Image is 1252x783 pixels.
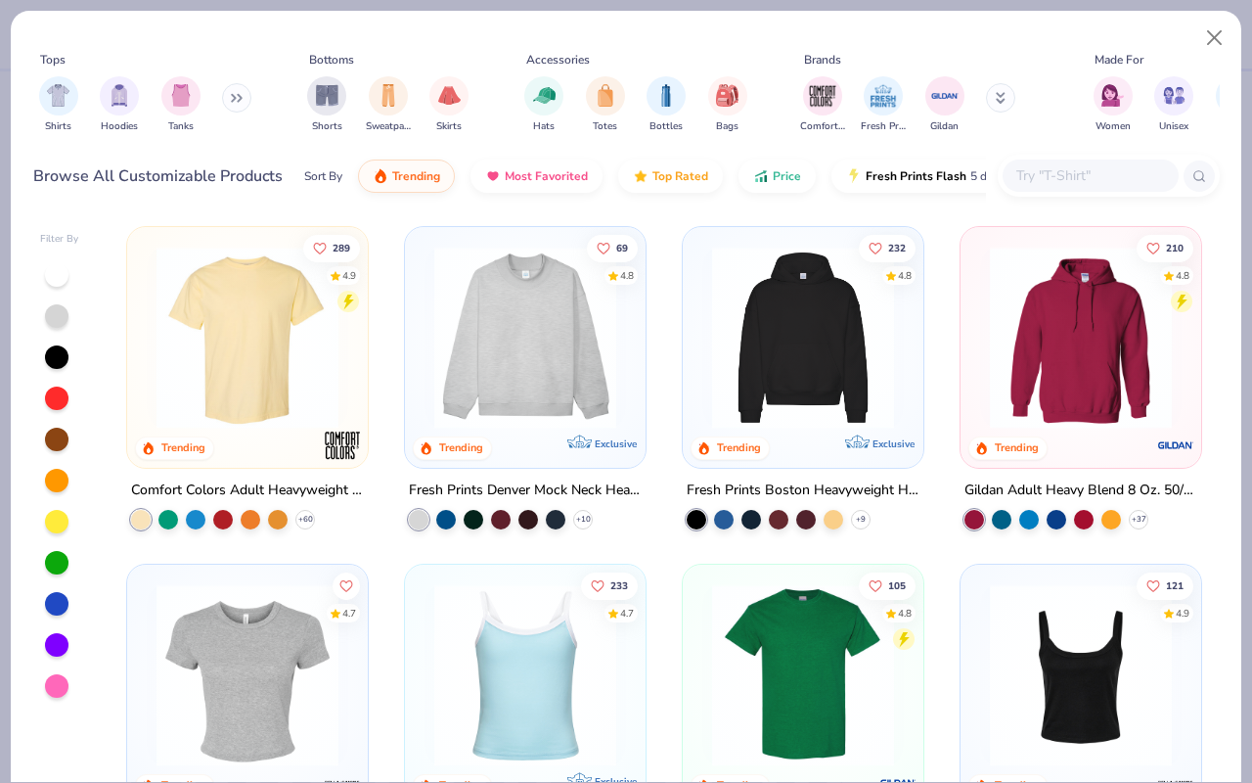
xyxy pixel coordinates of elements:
[859,234,916,261] button: Like
[1154,76,1193,134] button: filter button
[323,426,362,465] img: Comfort Colors logo
[903,247,1104,429] img: d4a37e75-5f2b-4aef-9a6e-23330c63bbc0
[1014,164,1165,187] input: Try "T-Shirt"
[964,479,1197,503] div: Gildan Adult Heavy Blend 8 Oz. 50/50 Hooded Sweatshirt
[334,572,361,599] button: Like
[392,168,440,184] span: Trending
[652,168,708,184] span: Top Rated
[593,119,617,134] span: Totes
[1101,84,1124,107] img: Women Image
[33,164,283,188] div: Browse All Customizable Products
[1154,76,1193,134] div: filter for Unisex
[586,76,625,134] button: filter button
[872,438,915,450] span: Exclusive
[101,119,138,134] span: Hoodies
[39,76,78,134] div: filter for Shirts
[485,168,501,184] img: most_fav.gif
[40,232,79,247] div: Filter By
[620,268,634,283] div: 4.8
[378,84,399,107] img: Sweatpants Image
[1094,76,1133,134] button: filter button
[1176,606,1189,621] div: 4.9
[800,76,845,134] button: filter button
[859,572,916,599] button: Like
[856,514,866,526] span: + 9
[970,165,1043,188] span: 5 day delivery
[309,51,354,69] div: Bottoms
[343,606,357,621] div: 4.7
[168,119,194,134] span: Tanks
[898,606,912,621] div: 4.8
[366,119,411,134] span: Sweatpants
[808,81,837,111] img: Comfort Colors Image
[524,76,563,134] button: filter button
[1155,426,1194,465] img: Gildan logo
[888,243,906,253] span: 232
[618,160,723,193] button: Top Rated
[147,584,348,766] img: aa15adeb-cc10-480b-b531-6e6e449d5067
[702,584,904,766] img: db319196-8705-402d-8b46-62aaa07ed94f
[930,81,960,111] img: Gildan Image
[925,76,964,134] div: filter for Gildan
[429,76,469,134] button: filter button
[980,584,1182,766] img: 8af284bf-0d00-45ea-9003-ce4b9a3194ad
[40,51,66,69] div: Tops
[170,84,192,107] img: Tanks Image
[866,168,966,184] span: Fresh Prints Flash
[800,119,845,134] span: Comfort Colors
[161,76,201,134] button: filter button
[1166,580,1184,590] span: 121
[716,84,738,107] img: Bags Image
[647,76,686,134] button: filter button
[861,76,906,134] div: filter for Fresh Prints
[307,76,346,134] button: filter button
[581,572,638,599] button: Like
[343,268,357,283] div: 4.9
[773,168,801,184] span: Price
[804,51,841,69] div: Brands
[708,76,747,134] div: filter for Bags
[131,479,364,503] div: Comfort Colors Adult Heavyweight T-Shirt
[925,76,964,134] button: filter button
[533,119,555,134] span: Hats
[100,76,139,134] div: filter for Hoodies
[334,243,351,253] span: 289
[861,119,906,134] span: Fresh Prints
[47,84,69,107] img: Shirts Image
[39,76,78,134] button: filter button
[626,584,827,766] img: 61d0f7fa-d448-414b-acbf-5d07f88334cb
[526,51,590,69] div: Accessories
[1131,514,1145,526] span: + 37
[1176,268,1189,283] div: 4.8
[586,76,625,134] div: filter for Totes
[610,580,628,590] span: 233
[738,160,816,193] button: Price
[147,247,348,429] img: 029b8af0-80e6-406f-9fdc-fdf898547912
[366,76,411,134] button: filter button
[800,76,845,134] div: filter for Comfort Colors
[587,234,638,261] button: Like
[298,514,313,526] span: + 60
[716,119,738,134] span: Bags
[980,247,1182,429] img: 01756b78-01f6-4cc6-8d8a-3c30c1a0c8ac
[576,514,591,526] span: + 10
[708,76,747,134] button: filter button
[505,168,588,184] span: Most Favorited
[307,76,346,134] div: filter for Shorts
[312,119,342,134] span: Shorts
[425,247,626,429] img: f5d85501-0dbb-4ee4-b115-c08fa3845d83
[1159,119,1188,134] span: Unisex
[429,76,469,134] div: filter for Skirts
[304,234,361,261] button: Like
[304,167,342,185] div: Sort By
[358,160,455,193] button: Trending
[1095,119,1131,134] span: Women
[633,168,648,184] img: TopRated.gif
[1163,84,1185,107] img: Unisex Image
[45,119,71,134] span: Shirts
[436,119,462,134] span: Skirts
[620,606,634,621] div: 4.7
[930,119,959,134] span: Gildan
[616,243,628,253] span: 69
[316,84,338,107] img: Shorts Image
